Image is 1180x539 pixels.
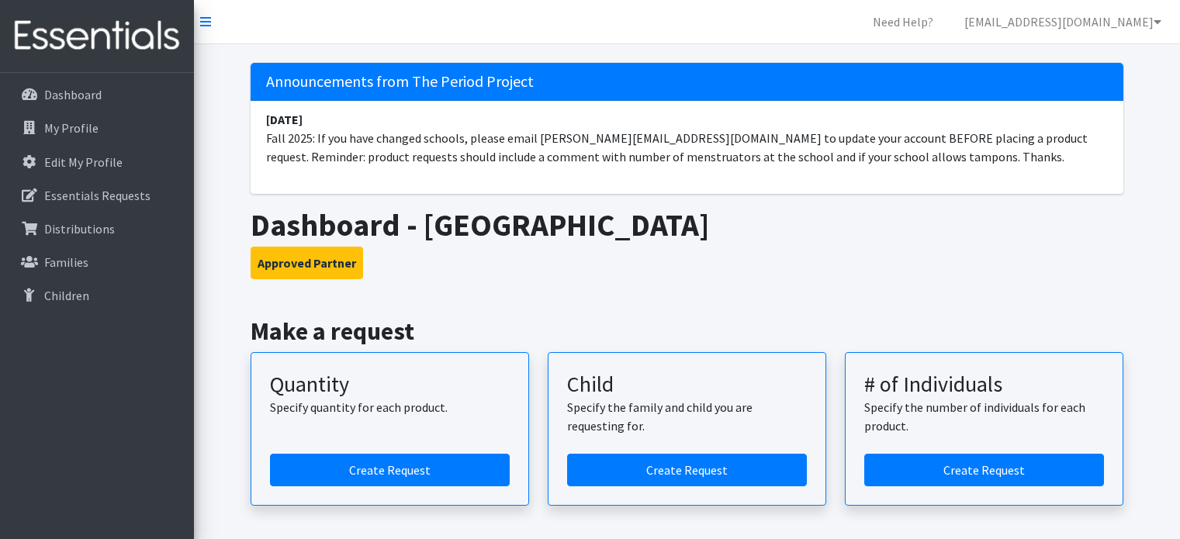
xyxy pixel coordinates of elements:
p: Specify quantity for each product. [270,398,510,416]
p: Children [44,288,89,303]
h3: # of Individuals [864,371,1104,398]
p: Specify the number of individuals for each product. [864,398,1104,435]
a: Children [6,280,188,311]
button: Approved Partner [251,247,363,279]
a: My Profile [6,112,188,143]
a: Edit My Profile [6,147,188,178]
a: Create a request by quantity [270,454,510,486]
a: [EMAIL_ADDRESS][DOMAIN_NAME] [952,6,1174,37]
h1: Dashboard - [GEOGRAPHIC_DATA] [251,206,1123,244]
h2: Make a request [251,316,1123,346]
strong: [DATE] [266,112,303,127]
a: Distributions [6,213,188,244]
img: HumanEssentials [6,10,188,62]
p: Edit My Profile [44,154,123,170]
a: Create a request for a child or family [567,454,807,486]
p: Essentials Requests [44,188,151,203]
p: Specify the family and child you are requesting for. [567,398,807,435]
a: Dashboard [6,79,188,110]
p: Distributions [44,221,115,237]
p: Families [44,254,88,270]
a: Need Help? [860,6,946,37]
a: Create a request by number of individuals [864,454,1104,486]
h3: Child [567,371,807,398]
p: Dashboard [44,87,102,102]
h5: Announcements from The Period Project [251,63,1123,101]
li: Fall 2025: If you have changed schools, please email [PERSON_NAME][EMAIL_ADDRESS][DOMAIN_NAME] to... [251,101,1123,175]
a: Essentials Requests [6,180,188,211]
p: My Profile [44,120,99,136]
a: Families [6,247,188,278]
h3: Quantity [270,371,510,398]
